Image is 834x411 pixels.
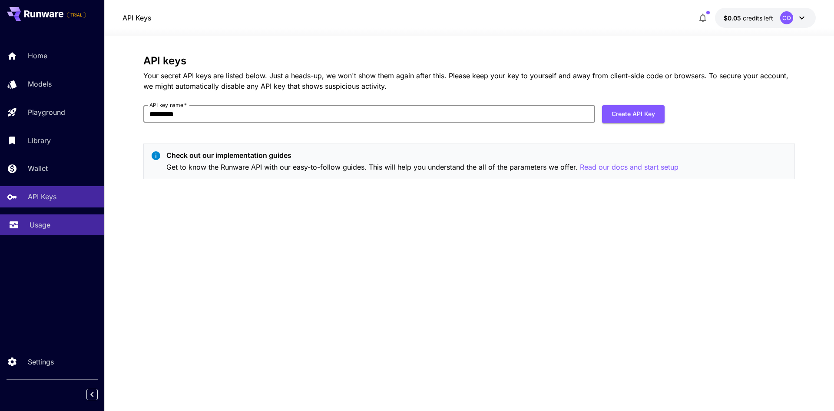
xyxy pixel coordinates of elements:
[724,14,743,22] span: $0.05
[715,8,816,28] button: $0.05CO
[93,387,104,402] div: Collapse sidebar
[67,10,86,20] span: Add your payment card to enable full platform functionality.
[602,105,665,123] button: Create API Key
[28,135,51,146] p: Library
[122,13,151,23] nav: breadcrumb
[166,162,678,173] p: Get to know the Runware API with our easy-to-follow guides. This will help you understand the all...
[30,220,50,230] p: Usage
[166,150,678,160] p: Check out our implementation guides
[86,389,98,400] button: Collapse sidebar
[143,55,795,67] h3: API keys
[28,191,56,202] p: API Keys
[143,70,795,91] p: Your secret API keys are listed below. Just a heads-up, we won't show them again after this. Plea...
[28,79,52,89] p: Models
[149,101,187,109] label: API key name
[743,14,773,22] span: credits left
[724,13,773,23] div: $0.05
[28,107,65,117] p: Playground
[780,11,793,24] div: CO
[580,162,678,173] button: Read our docs and start setup
[67,12,86,18] span: TRIAL
[28,50,47,61] p: Home
[122,13,151,23] a: API Keys
[28,357,54,367] p: Settings
[28,163,48,174] p: Wallet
